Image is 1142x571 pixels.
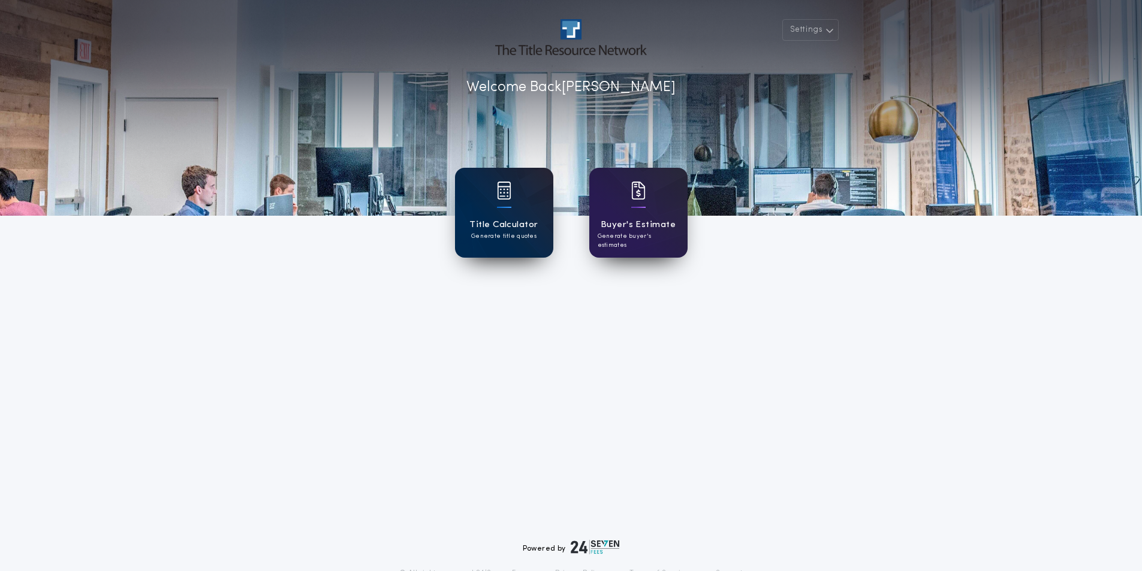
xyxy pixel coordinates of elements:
img: card icon [631,182,646,200]
img: logo [571,540,620,554]
div: Powered by [523,540,620,554]
h1: Buyer's Estimate [601,218,676,232]
p: Generate title quotes [471,232,537,241]
p: Generate buyer's estimates [598,232,679,250]
img: account-logo [495,19,646,55]
img: card icon [497,182,511,200]
a: card iconBuyer's EstimateGenerate buyer's estimates [589,168,688,258]
p: Welcome Back [PERSON_NAME] [466,77,676,98]
a: card iconTitle CalculatorGenerate title quotes [455,168,553,258]
button: Settings [782,19,839,41]
h1: Title Calculator [469,218,538,232]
